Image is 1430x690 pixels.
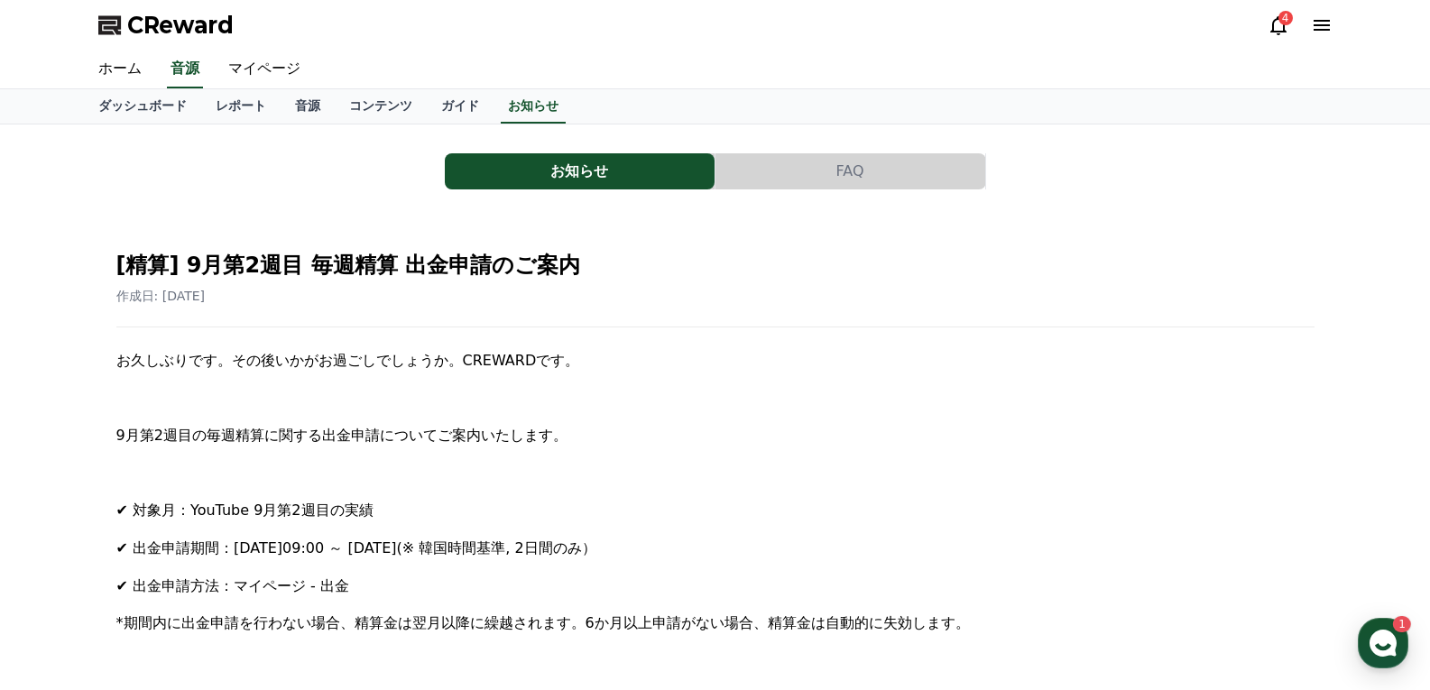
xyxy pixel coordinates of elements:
[445,153,715,189] button: お知らせ
[335,89,427,124] a: コンテンツ
[1268,14,1289,36] a: 4
[201,89,281,124] a: レポート
[116,352,580,369] span: お久しぶりです。その後いかがお過ごしでしょうか。CREWARDです。
[116,539,596,557] span: ✔ 出金申請期間：[DATE]09:00 ～ [DATE](※ 韓国時間基準, 2日間のみ）
[281,89,335,124] a: 音源
[1278,11,1293,25] div: 4
[84,51,156,88] a: ホーム
[427,89,494,124] a: ガイド
[116,614,970,631] span: *期間内に出金申請を行わない場合、精算金は翌月以降に繰越されます。6か月以上申請がない場合、精算金は自動的に失効します。
[84,89,201,124] a: ダッシュボード
[116,501,374,519] span: ✔ 対象月：YouTube 9月第2週目の実績
[116,251,1315,280] h2: [精算] 9月第2週目 毎週精算 出金申請のご案内
[715,153,985,189] button: FAQ
[116,427,567,444] span: 9月第2週目の毎週精算に関する出金申請についてご案内いたします。
[715,153,986,189] a: FAQ
[116,289,206,303] span: 作成日: [DATE]
[116,577,349,594] span: ✔ 出金申請方法：マイページ - 出金
[501,89,566,124] a: お知らせ
[127,11,234,40] span: CReward
[214,51,315,88] a: マイページ
[98,11,234,40] a: CReward
[167,51,203,88] a: 音源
